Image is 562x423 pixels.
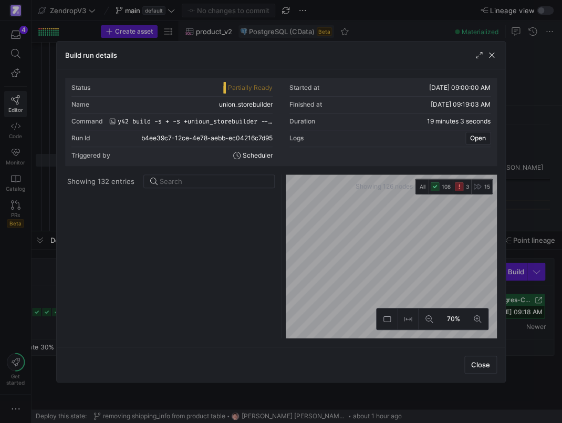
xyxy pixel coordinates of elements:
span: 3 [466,183,469,190]
button: 70% [440,308,467,329]
input: Search [160,177,268,185]
span: [DATE] 09:00:00 AM [429,84,491,91]
span: 70% [445,313,462,325]
span: 108 [442,183,451,190]
div: Duration [289,118,315,125]
span: Open [470,135,486,142]
div: Finished at [289,101,322,108]
y42-duration: 19 minutes 3 seconds [427,118,491,125]
button: Open [465,132,491,145]
span: [DATE] 09:19:03 AM [431,100,491,108]
span: b4ee39c7-12ce-4e78-aebb-ec04216c7d95 [141,135,273,142]
div: Command [71,118,103,125]
span: Partially Ready [228,84,273,91]
div: Name [71,101,89,108]
span: Scheduler [243,152,273,159]
span: Showing 126 nodes [356,183,415,190]
div: Showing 132 entries [67,177,134,185]
span: 15 [484,183,490,190]
h3: Build run details [65,51,117,59]
div: Started at [289,84,319,91]
span: union_storebuilder [219,101,273,108]
div: Run Id [71,135,90,142]
div: Logs [289,135,304,142]
div: Triggered by [71,152,110,159]
div: Status [71,84,90,91]
span: Close [471,360,490,369]
span: y42 build -s + -s +unioun_storebuilder --exclude tag:pg_historical +visit_statistics +hubspot_dea... [118,118,273,125]
button: Close [464,356,497,374]
span: All [420,182,425,191]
